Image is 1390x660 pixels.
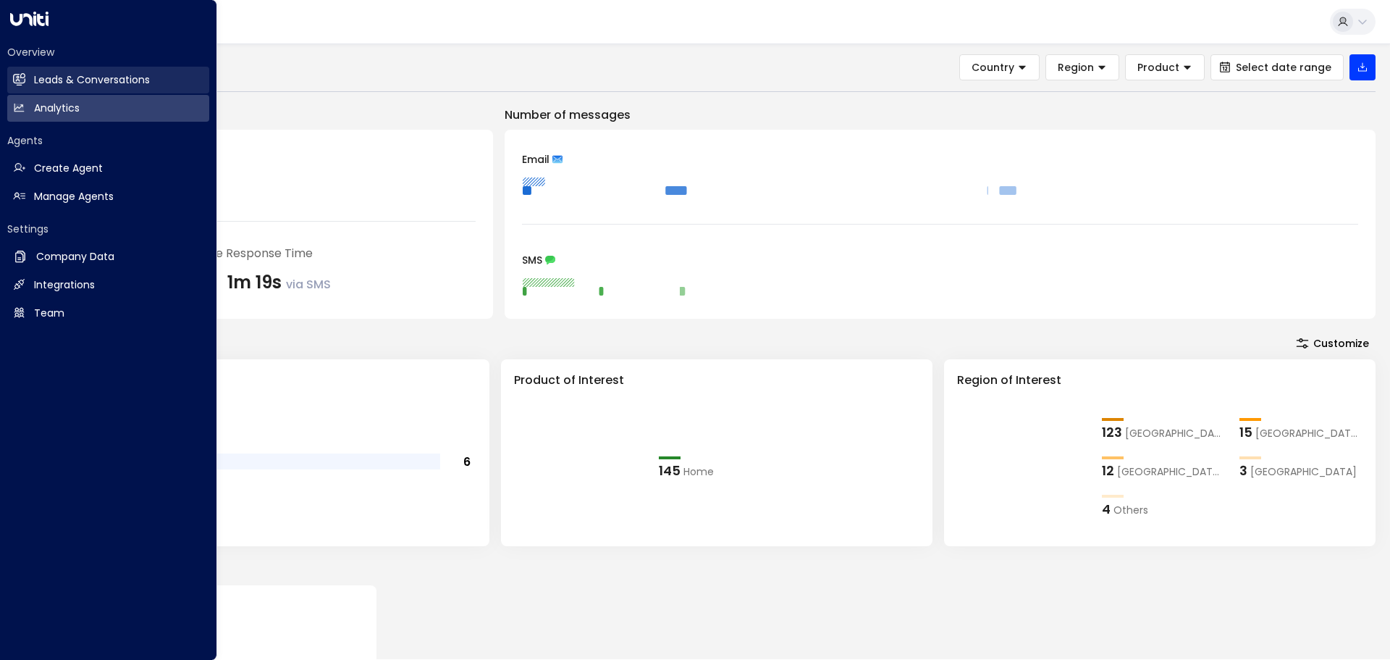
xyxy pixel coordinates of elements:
button: Select date range [1210,54,1344,80]
div: 123 [1102,422,1122,442]
h2: Leads & Conversations [34,72,150,88]
span: Central Texas [1117,464,1225,480]
h2: Company Data [36,249,114,264]
div: 4Others [1102,499,1225,519]
p: Number of messages [505,106,1376,124]
div: [PERSON_NAME] Average Response Time [75,245,476,262]
a: Team [7,300,209,327]
h3: Product of Interest [514,372,919,389]
h2: Agents [7,133,209,148]
a: Integrations [7,272,209,298]
h2: Analytics [34,101,80,116]
a: Company Data [7,243,209,270]
span: Select date range [1236,62,1331,73]
span: Central Michigan [1125,426,1225,441]
span: Northeast Michigan [1255,426,1362,441]
span: Mount Pleasant [1250,464,1357,480]
p: Conversion Metrics [58,561,1376,578]
h2: Settings [7,222,209,236]
h2: Integrations [34,277,95,293]
h2: Manage Agents [34,189,114,204]
button: Country [959,54,1040,80]
span: via SMS [286,276,331,293]
div: 12Central Texas [1102,461,1225,480]
div: 12 [1102,461,1114,480]
tspan: 6 [463,454,471,470]
p: Engagement Metrics [58,106,493,124]
span: Email [522,154,549,164]
div: 15Northeast Michigan [1239,422,1362,442]
span: Country [972,61,1014,74]
span: Product [1137,61,1179,74]
a: Manage Agents [7,183,209,210]
button: Product [1125,54,1205,80]
a: Create Agent [7,155,209,182]
a: Analytics [7,95,209,122]
h3: Region of Interest [957,372,1362,389]
div: 145 [659,461,681,480]
h2: Create Agent [34,161,103,176]
div: 1m 19s [227,270,331,296]
div: 145Home [659,461,782,480]
a: Leads & Conversations [7,67,209,93]
div: SMS [522,255,1358,265]
div: 123Central Michigan [1102,422,1225,442]
div: 3Mount Pleasant [1239,461,1362,480]
button: Region [1045,54,1119,80]
span: Home [683,464,714,480]
div: 15 [1239,422,1252,442]
span: Others [1113,503,1148,518]
span: Region [1058,61,1094,74]
h2: Overview [7,45,209,59]
div: 3 [1239,461,1247,480]
div: Number of Inquiries [75,147,476,164]
h2: Team [34,306,64,321]
h3: Range of Team Size [71,372,476,389]
button: Customize [1289,333,1376,354]
div: 4 [1102,499,1111,519]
